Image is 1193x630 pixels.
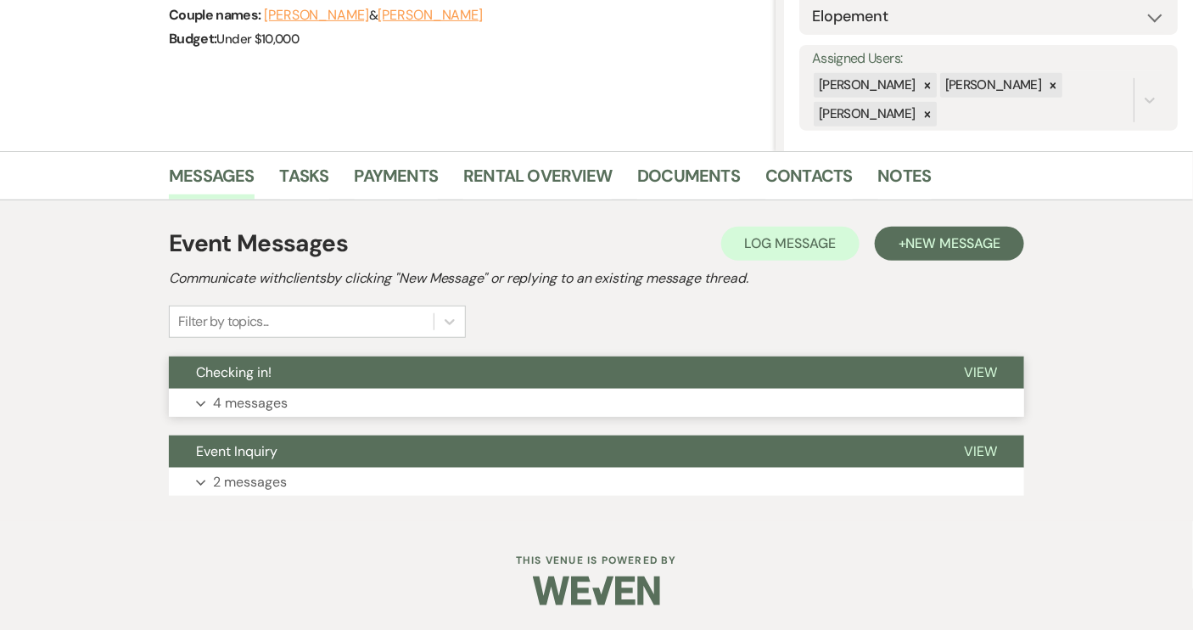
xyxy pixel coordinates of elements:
[637,162,740,200] a: Documents
[765,162,853,200] a: Contacts
[196,442,277,460] span: Event Inquiry
[355,162,439,200] a: Payments
[533,561,660,621] img: Weven Logo
[169,357,937,389] button: Checking in!
[264,8,369,22] button: [PERSON_NAME]
[906,234,1000,252] span: New Message
[169,162,255,200] a: Messages
[937,357,1024,389] button: View
[721,227,860,261] button: Log Message
[463,162,612,200] a: Rental Overview
[878,162,932,200] a: Notes
[814,73,918,98] div: [PERSON_NAME]
[196,363,272,381] span: Checking in!
[940,73,1045,98] div: [PERSON_NAME]
[217,31,300,48] span: Under $10,000
[814,102,918,127] div: [PERSON_NAME]
[213,392,288,414] p: 4 messages
[875,227,1024,261] button: +New Message
[964,363,997,381] span: View
[169,30,217,48] span: Budget:
[169,468,1024,497] button: 2 messages
[812,47,1165,71] label: Assigned Users:
[169,268,1024,289] h2: Communicate with clients by clicking "New Message" or replying to an existing message thread.
[178,312,269,332] div: Filter by topics...
[169,436,937,468] button: Event Inquiry
[964,442,997,460] span: View
[169,226,348,262] h1: Event Messages
[745,234,836,252] span: Log Message
[169,6,264,24] span: Couple names:
[264,7,483,24] span: &
[937,436,1024,468] button: View
[280,162,329,200] a: Tasks
[169,389,1024,418] button: 4 messages
[378,8,483,22] button: [PERSON_NAME]
[213,471,287,493] p: 2 messages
